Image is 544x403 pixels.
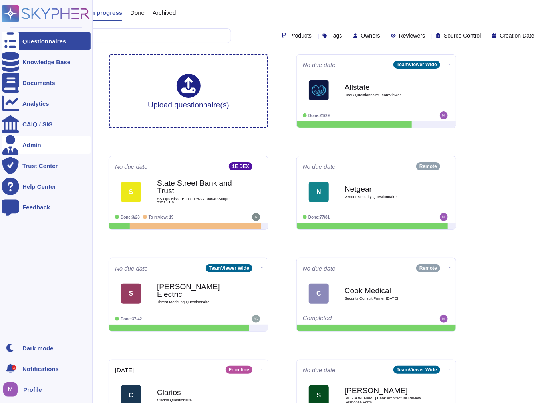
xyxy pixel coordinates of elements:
[22,366,59,372] span: Notifications
[361,33,380,38] span: Owners
[121,182,141,202] div: S
[89,10,122,16] span: In progress
[121,317,142,321] span: Done: 37/42
[416,264,440,272] div: Remote
[2,157,91,174] a: Trust Center
[416,162,440,170] div: Remote
[206,264,252,272] div: TeamViewer Wide
[22,184,56,190] div: Help Center
[309,80,329,100] img: Logo
[157,389,237,396] b: Clarios
[303,164,336,170] span: No due date
[2,198,91,216] a: Feedback
[121,215,140,219] span: Done: 3/23
[345,83,425,91] b: Allstate
[2,74,91,91] a: Documents
[303,62,336,68] span: No due date
[115,265,148,271] span: No due date
[157,300,237,304] span: Threat Modeling Questionnaire
[308,113,330,118] span: Done: 21/29
[345,93,425,97] span: SaaS Questionnaire TeamViewer
[308,215,330,219] span: Done: 77/81
[3,382,18,397] img: user
[303,367,336,373] span: No due date
[115,164,148,170] span: No due date
[345,195,425,199] span: Vendor Security Questionnaire
[157,179,237,194] b: State Street Bank and Trust
[440,213,448,221] img: user
[22,204,50,210] div: Feedback
[345,287,425,294] b: Cook Medical
[399,33,425,38] span: Reviewers
[330,33,342,38] span: Tags
[12,365,16,370] div: 3
[22,59,70,65] div: Knowledge Base
[252,213,260,221] img: user
[22,345,54,351] div: Dark mode
[309,284,329,304] div: C
[22,163,58,169] div: Trust Center
[153,10,176,16] span: Archived
[149,215,174,219] span: To review: 19
[22,142,41,148] div: Admin
[157,398,237,402] span: Clarios Questionaire
[345,185,425,193] b: Netgear
[2,115,91,133] a: CAIQ / SIG
[393,61,440,69] div: TeamViewer Wide
[157,197,237,204] span: SS Ops Risk 1E Inc TPRA 7100040 Scope 7151 v1.6
[32,29,231,43] input: Search by keywords
[226,366,252,374] div: Frontline
[2,178,91,195] a: Help Center
[121,284,141,304] div: S
[252,315,260,323] img: user
[303,315,401,323] div: Completed
[23,387,42,393] span: Profile
[440,315,448,323] img: user
[440,111,448,119] img: user
[2,381,23,398] button: user
[148,74,229,109] div: Upload questionnaire(s)
[22,101,49,107] div: Analytics
[500,33,534,38] span: Creation Date
[130,10,145,16] span: Done
[309,182,329,202] div: N
[303,265,336,271] span: No due date
[345,296,425,300] span: Security Consult Primer [DATE]
[115,367,134,373] span: [DATE]
[229,162,252,170] div: 1E DEX
[22,38,66,44] div: Questionnaires
[2,32,91,50] a: Questionnaires
[157,283,237,298] b: [PERSON_NAME] Electric
[2,95,91,112] a: Analytics
[444,33,481,38] span: Source Control
[345,387,425,394] b: [PERSON_NAME]
[2,136,91,154] a: Admin
[290,33,312,38] span: Products
[22,121,53,127] div: CAIQ / SIG
[393,366,440,374] div: TeamViewer Wide
[2,53,91,71] a: Knowledge Base
[22,80,55,86] div: Documents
